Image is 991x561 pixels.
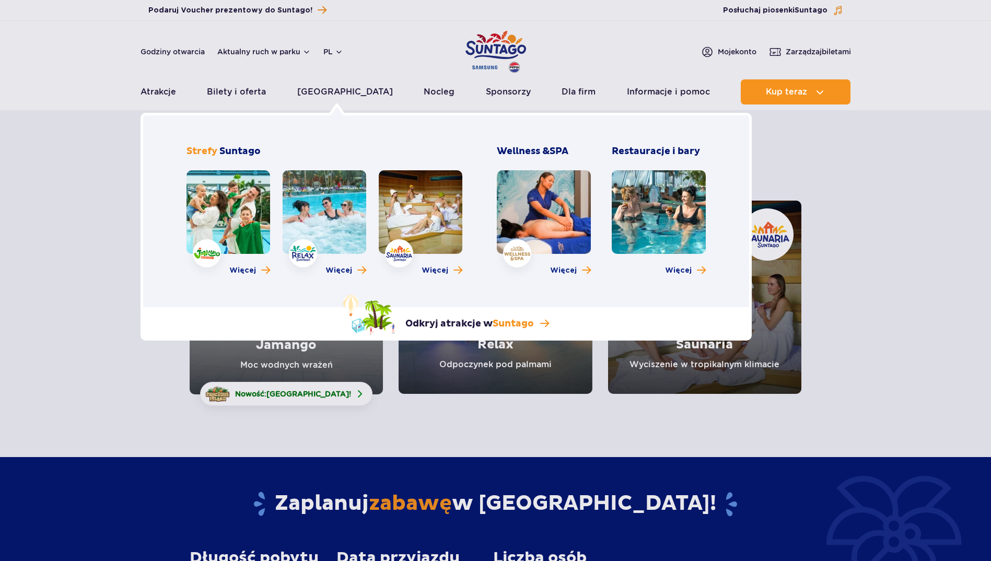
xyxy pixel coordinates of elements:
span: Więcej [325,265,352,276]
a: Informacje i pomoc [627,79,710,104]
button: Kup teraz [741,79,850,104]
span: Więcej [550,265,577,276]
a: Bilety i oferta [207,79,266,104]
span: Więcej [229,265,256,276]
a: Odkryj atrakcje wSuntago [343,295,549,335]
span: Moje konto [718,46,756,57]
a: Więcej o strefie Jamango [229,265,270,276]
span: SPA [550,145,568,157]
a: Więcej o Wellness & SPA [550,265,591,276]
span: Suntago [493,318,534,330]
a: Nocleg [424,79,454,104]
a: [GEOGRAPHIC_DATA] [297,79,393,104]
a: Więcej o strefie Saunaria [422,265,462,276]
span: Więcej [665,265,692,276]
h3: Restauracje i bary [612,145,706,158]
span: Zarządzaj biletami [786,46,851,57]
a: Mojekonto [701,45,756,58]
span: Suntago [219,145,261,157]
a: Więcej o strefie Relax [325,265,366,276]
a: Zarządzajbiletami [769,45,851,58]
a: Godziny otwarcia [141,46,205,57]
a: Atrakcje [141,79,176,104]
span: Kup teraz [766,87,807,97]
span: Więcej [422,265,448,276]
p: Odkryj atrakcje w [405,318,534,330]
a: Więcej o Restauracje i bary [665,265,706,276]
button: Aktualny ruch w parku [217,48,311,56]
button: pl [323,46,343,57]
a: Sponsorzy [486,79,531,104]
span: Wellness & [497,145,568,157]
a: Dla firm [562,79,596,104]
span: Strefy [186,145,217,157]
